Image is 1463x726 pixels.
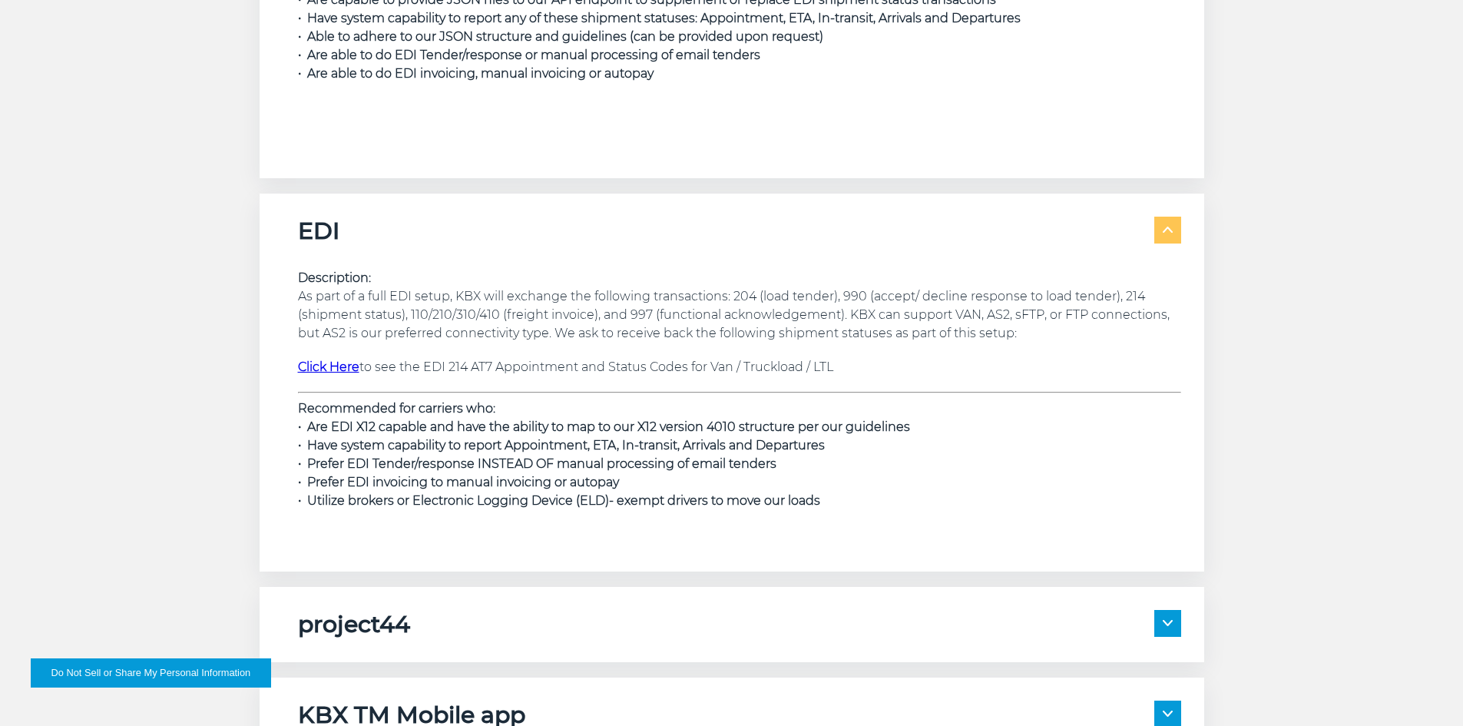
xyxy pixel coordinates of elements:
[1386,652,1463,726] iframe: Chat Widget
[1163,227,1173,233] img: arrow
[298,11,1021,25] span: • Have system capability to report any of these shipment statuses: Appointment, ETA, In-transit, ...
[298,438,825,453] span: • Have system capability to report Appointment, ETA, In-transit, Arrivals and Departures
[298,493,820,508] span: • Utilize brokers or Electronic Logging Device (ELD)- exempt drivers to move our loads
[298,29,823,44] span: • Able to adhere to our JSON structure and guidelines (can be provided upon request)
[298,269,1181,343] p: As part of a full EDI setup, KBX will exchange the following transactions: 204 (load tender), 990...
[1163,620,1173,626] img: arrow
[298,610,410,639] h5: project44
[1163,711,1173,717] img: arrow
[298,360,359,374] a: Click Here
[298,48,760,62] span: • Are able to do EDI Tender/response or manual processing of email tenders
[31,658,271,688] button: Do Not Sell or Share My Personal Information
[298,401,495,416] strong: Recommended for carriers who:
[298,270,371,285] strong: Description:
[298,475,619,489] span: • Prefer EDI invoicing to manual invoicing or autopay
[298,456,776,471] span: • Prefer EDI Tender/response INSTEAD OF manual processing of email tenders
[298,419,910,434] span: • Are EDI X12 capable and have the ability to map to our X12 version 4010 structure per our guide...
[298,66,654,81] span: • Are able to do EDI invoicing, manual invoicing or autopay
[298,358,1181,376] p: to see the EDI 214 AT7 Appointment and Status Codes for Van / Truckload / LTL
[298,217,339,246] h5: EDI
